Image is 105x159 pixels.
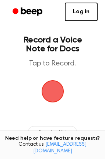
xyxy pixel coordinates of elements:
span: Contact us [4,142,101,155]
a: [EMAIL_ADDRESS][DOMAIN_NAME] [33,142,87,154]
p: Tap to Record. [13,59,92,68]
a: Beep [7,5,49,19]
span: Recording History [39,129,72,135]
h1: Record a Voice Note for Docs [13,35,92,53]
img: Beep Logo [42,80,64,102]
button: Recording History [28,126,77,138]
a: Log in [65,3,98,21]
